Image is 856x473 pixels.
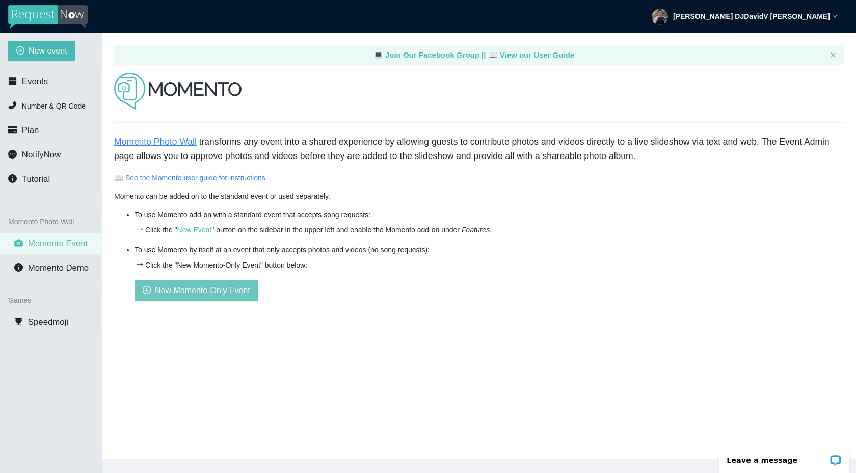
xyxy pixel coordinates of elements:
span: Events [22,76,48,86]
span: open book [114,174,125,182]
span: → [135,258,145,270]
span: close [830,52,836,58]
span: Number & QR Code [22,102,86,110]
span: camera [14,239,23,247]
span: plus-circle [16,46,24,56]
i: Features [462,226,490,234]
span: info-circle [8,174,17,183]
span: Tutorial [22,174,50,184]
div: Momento can be added on to the standard event or used separately. [114,191,844,202]
span: plus-circle [143,286,151,296]
span: NotifyNow [22,150,61,160]
a: laptop View our User Guide [488,50,575,59]
span: → [135,223,145,234]
a: Momento Photo Wall [114,137,197,147]
strong: [PERSON_NAME] DJDavidV [PERSON_NAME] [673,12,830,20]
button: close [830,52,836,59]
a: laptop Join Our Facebook Group || [373,50,488,59]
span: message [8,150,17,159]
iframe: LiveChat chat widget [713,441,856,473]
span: laptop [373,50,383,59]
span: New Momento-Only Event [155,284,250,297]
span: credit-card [8,125,17,134]
li: To use Momento by itself at an event that only accepts photos and videos (no song requests): Clic... [135,244,844,301]
div: transforms any event into a shared experience by allowing guests to contribute photos and videos ... [114,135,844,163]
span: trophy [14,317,23,326]
span: down [833,14,838,19]
button: plus-circleNew event [8,41,75,61]
span: Momento Demo [28,263,89,273]
img: RequestNow [8,5,88,29]
span: Plan [22,125,39,135]
span: phone [8,101,17,110]
a: New Event [177,226,212,234]
img: momento_dark.png [114,73,242,111]
button: plus-circleNew Momento-Only Event [135,280,258,301]
span: New event [29,44,67,57]
span: Speedmoji [28,317,68,327]
span: info-circle [14,263,23,272]
a: open bookSee the Momento user guide for instructions. [114,174,267,182]
span: laptop [488,50,498,59]
li: To use Momento add-on with a standard event that accepts song requests: Click the " " button on t... [135,209,844,237]
span: calendar [8,76,17,85]
span: Momento Event [28,239,88,248]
